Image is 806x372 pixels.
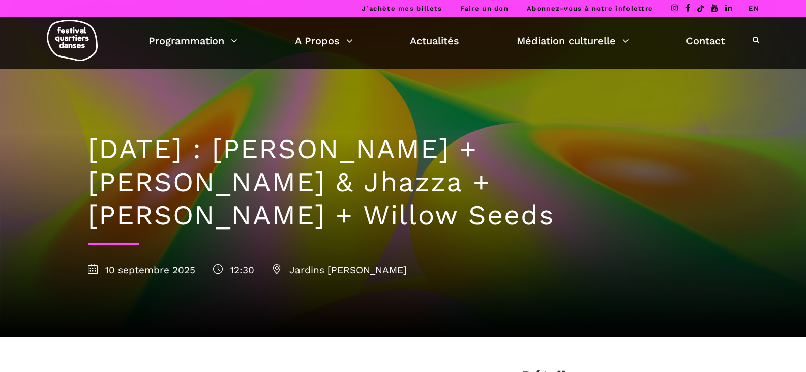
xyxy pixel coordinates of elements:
h1: [DATE] : [PERSON_NAME] + [PERSON_NAME] & Jhazza + [PERSON_NAME] + Willow Seeds [88,133,719,232]
span: 12:30 [213,264,254,276]
span: 10 septembre 2025 [88,264,195,276]
span: Jardins [PERSON_NAME] [272,264,407,276]
a: A Propos [295,32,353,49]
a: J’achète mes billets [362,5,442,12]
a: Actualités [410,32,459,49]
a: Faire un don [460,5,509,12]
a: EN [749,5,759,12]
a: Abonnez-vous à notre infolettre [527,5,653,12]
a: Programmation [148,32,237,49]
img: logo-fqd-med [47,20,98,61]
a: Médiation culturelle [517,32,629,49]
a: Contact [686,32,725,49]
